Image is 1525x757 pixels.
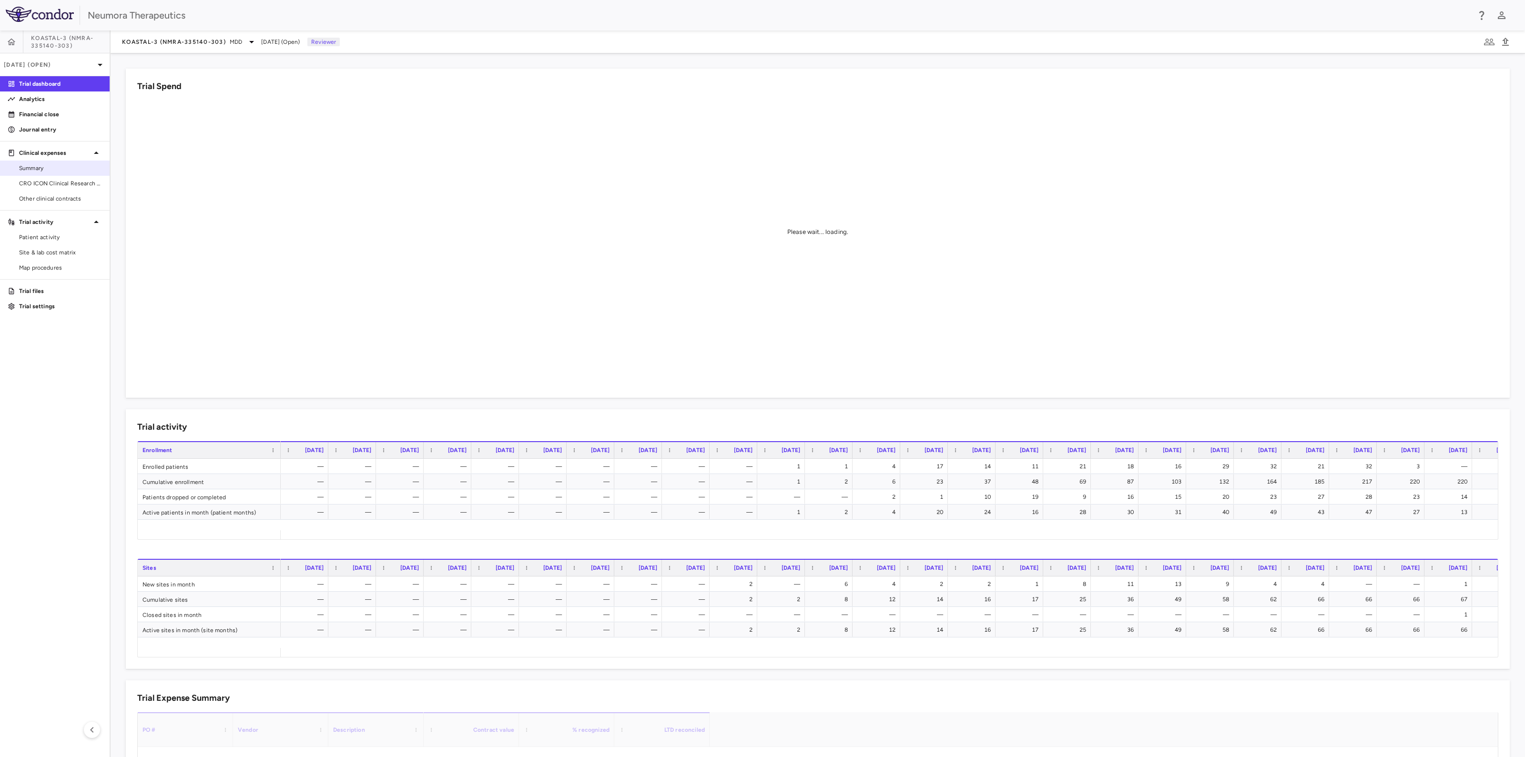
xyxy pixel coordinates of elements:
[686,447,705,454] span: [DATE]
[480,474,514,489] div: —
[1115,565,1134,571] span: [DATE]
[1338,607,1372,622] div: —
[496,565,514,571] span: [DATE]
[575,474,610,489] div: —
[1099,489,1134,505] div: 16
[1004,505,1038,520] div: 16
[1052,474,1086,489] div: 69
[909,576,943,592] div: 2
[813,489,848,505] div: —
[718,607,752,622] div: —
[1385,474,1420,489] div: 220
[1433,576,1467,592] div: 1
[956,489,991,505] div: 10
[138,474,281,489] div: Cumulative enrollment
[142,447,173,454] span: Enrollment
[528,576,562,592] div: —
[88,8,1470,22] div: Neumora Therapeutics
[623,505,657,520] div: —
[448,565,467,571] span: [DATE]
[1290,607,1324,622] div: —
[1067,565,1086,571] span: [DATE]
[861,592,895,607] div: 12
[289,489,324,505] div: —
[1433,474,1467,489] div: 220
[956,459,991,474] div: 14
[432,607,467,622] div: —
[766,622,800,637] div: 2
[956,592,991,607] div: 16
[671,474,705,489] div: —
[766,592,800,607] div: 2
[385,489,419,505] div: —
[1338,505,1372,520] div: 47
[385,474,419,489] div: —
[1290,505,1324,520] div: 43
[337,459,371,474] div: —
[671,505,705,520] div: —
[1099,459,1134,474] div: 18
[1020,565,1038,571] span: [DATE]
[1115,447,1134,454] span: [DATE]
[671,489,705,505] div: —
[289,474,324,489] div: —
[480,576,514,592] div: —
[1496,565,1515,571] span: [DATE]
[289,607,324,622] div: —
[1401,447,1420,454] span: [DATE]
[1195,489,1229,505] div: 20
[1385,576,1420,592] div: —
[1099,607,1134,622] div: —
[575,489,610,505] div: —
[909,505,943,520] div: 20
[766,489,800,505] div: —
[400,565,419,571] span: [DATE]
[432,576,467,592] div: —
[1258,447,1277,454] span: [DATE]
[1433,489,1467,505] div: 14
[1338,459,1372,474] div: 32
[639,447,657,454] span: [DATE]
[813,474,848,489] div: 2
[1242,592,1277,607] div: 62
[1099,474,1134,489] div: 87
[289,576,324,592] div: —
[1433,622,1467,637] div: 66
[1195,607,1229,622] div: —
[1258,565,1277,571] span: [DATE]
[1004,474,1038,489] div: 48
[480,505,514,520] div: —
[480,459,514,474] div: —
[137,80,182,93] h6: Trial Spend
[1481,607,1515,622] div: 7
[1385,607,1420,622] div: —
[671,576,705,592] div: —
[337,474,371,489] div: —
[1099,576,1134,592] div: 11
[1147,505,1181,520] div: 31
[1306,447,1324,454] span: [DATE]
[19,164,102,172] span: Summary
[925,565,943,571] span: [DATE]
[432,459,467,474] div: —
[6,7,74,22] img: logo-full-SnFGN8VE.png
[138,576,281,591] div: New sites in month
[1195,576,1229,592] div: 9
[353,565,371,571] span: [DATE]
[1338,474,1372,489] div: 217
[956,576,991,592] div: 2
[432,489,467,505] div: —
[623,459,657,474] div: —
[1004,459,1038,474] div: 11
[909,607,943,622] div: —
[813,607,848,622] div: —
[909,474,943,489] div: 23
[575,576,610,592] div: —
[337,607,371,622] div: —
[1099,592,1134,607] div: 36
[972,447,991,454] span: [DATE]
[432,505,467,520] div: —
[432,622,467,637] div: —
[861,576,895,592] div: 4
[877,565,895,571] span: [DATE]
